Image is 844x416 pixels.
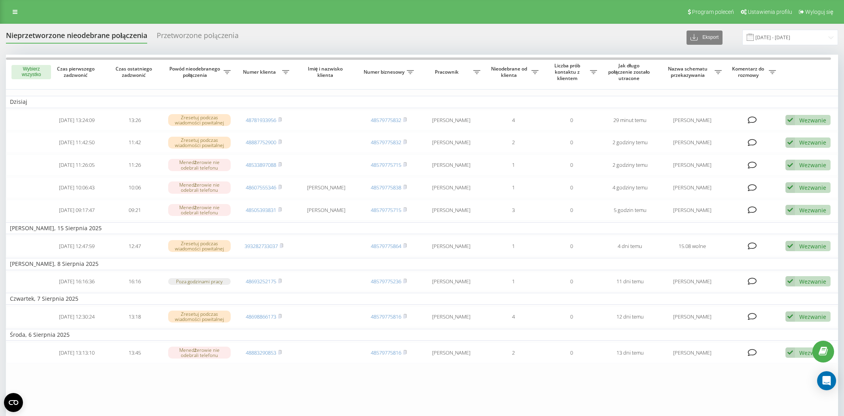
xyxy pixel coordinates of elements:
[422,69,473,75] span: Pracownik
[601,177,659,198] td: 4 godziny temu
[371,349,401,356] a: 48579775816
[484,155,542,176] td: 1
[799,161,826,169] div: Wezwanie
[799,184,826,191] div: Wezwanie
[106,155,164,176] td: 11:26
[484,200,542,221] td: 3
[371,139,401,146] a: 48579775832
[168,66,224,78] span: Powód nieodebranego połączenia
[54,66,99,78] span: Czas pierwszego zadzwonić
[168,114,231,126] div: Zresetuj podczas wiadomości powitalnej
[106,342,164,363] td: 13:45
[418,342,484,363] td: [PERSON_NAME]
[157,31,239,44] div: Przetworzone połączenia
[106,132,164,153] td: 11:42
[488,66,531,78] span: Nieodebrane od klienta
[542,306,601,327] td: 0
[418,272,484,291] td: [PERSON_NAME]
[659,155,726,176] td: [PERSON_NAME]
[246,278,276,285] a: 48693252175
[47,132,106,153] td: [DATE] 11:42:50
[106,306,164,327] td: 13:18
[601,132,659,153] td: 2 godziny temu
[168,181,231,193] div: Menedżerowie nie odebrali telefonu
[601,110,659,131] td: 29 minut temu
[6,222,838,234] td: [PERSON_NAME], 15 Sierpnia 2025
[418,236,484,257] td: [PERSON_NAME]
[168,204,231,216] div: Menedżerowie nie odebrali telefonu
[659,200,726,221] td: [PERSON_NAME]
[607,63,652,81] span: Jak długo połączenie zostało utracone
[246,313,276,320] a: 48698866173
[805,9,833,15] span: Wyloguj się
[659,306,726,327] td: [PERSON_NAME]
[484,236,542,257] td: 1
[300,66,353,78] span: Imię i nazwisko klienta
[418,177,484,198] td: [PERSON_NAME]
[542,342,601,363] td: 0
[663,66,715,78] span: Nazwa schematu przekazywania
[817,371,836,390] div: Open Intercom Messenger
[601,200,659,221] td: 5 godzin temu
[484,342,542,363] td: 2
[168,159,231,171] div: Menedżerowie nie odebrali telefonu
[293,177,360,198] td: [PERSON_NAME]
[601,272,659,291] td: 11 dni temu
[47,342,106,363] td: [DATE] 13:13:10
[371,161,401,168] a: 48579775715
[246,139,276,146] a: 48887752900
[371,313,401,320] a: 48579775816
[112,66,157,78] span: Czas ostatniego zadzwonić
[6,31,147,44] div: Nieprzetworzone nieodebrane połączenia
[246,161,276,168] a: 48533897088
[748,9,792,15] span: Ustawienia profilu
[542,236,601,257] td: 0
[168,311,231,322] div: Zresetuj podczas wiadomości powitalnej
[542,132,601,153] td: 0
[546,63,590,81] span: Liczba prób kontaktu z klientem
[687,31,723,45] button: Eksport
[730,66,769,78] span: Komentarz do rozmowy
[659,342,726,363] td: [PERSON_NAME]
[106,200,164,221] td: 09:21
[47,236,106,257] td: [DATE] 12:47:59
[106,236,164,257] td: 12:47
[371,278,401,285] a: 48579775236
[168,278,231,285] div: Poza godzinami pracy
[245,242,278,250] a: 393282733037
[246,184,276,191] a: 48607555346
[6,96,838,108] td: Dzisiaj
[4,393,23,412] button: Open CMP widget
[799,206,826,214] div: Wezwanie
[47,272,106,291] td: [DATE] 16:16:36
[799,139,826,146] div: Wezwanie
[659,272,726,291] td: [PERSON_NAME]
[692,9,734,15] span: Program poleceń
[168,240,231,252] div: Zresetuj podczas wiadomości powitalnej
[106,177,164,198] td: 10:06
[47,177,106,198] td: [DATE] 10:06:43
[246,206,276,214] a: 48505393831
[11,65,51,79] button: Wybierz wszystko
[371,184,401,191] a: 48579775838
[542,272,601,291] td: 0
[371,116,401,124] a: 48579775832
[47,200,106,221] td: [DATE] 09:17:47
[106,110,164,131] td: 13:26
[246,349,276,356] a: 48883290853
[484,306,542,327] td: 4
[601,236,659,257] td: 4 dni temu
[601,155,659,176] td: 2 godziny temu
[542,200,601,221] td: 0
[542,155,601,176] td: 0
[799,313,826,321] div: Wezwanie
[168,137,231,149] div: Zresetuj podczas wiadomości powitalnej
[799,242,826,250] div: Wezwanie
[47,306,106,327] td: [DATE] 12:30:24
[293,200,360,221] td: [PERSON_NAME]
[659,236,726,257] td: 15.08 wolne
[371,206,401,214] a: 48579775715
[542,177,601,198] td: 0
[364,69,407,75] span: Numer biznesowy
[106,272,164,291] td: 16:16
